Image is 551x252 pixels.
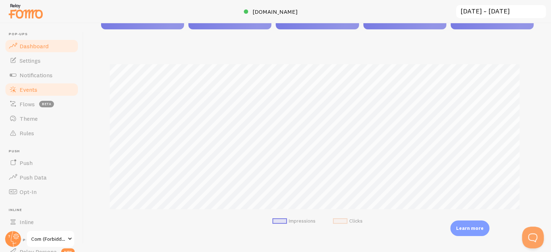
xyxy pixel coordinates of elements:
span: Push [9,149,79,154]
span: Pop-ups [9,32,79,37]
span: Settings [20,57,41,64]
a: Settings [4,53,79,68]
a: Com (Forbiddenfruit) [26,230,75,248]
span: Com (Forbiddenfruit) [31,235,66,243]
img: fomo-relay-logo-orange.svg [8,2,44,20]
span: Inline [9,208,79,212]
span: beta [39,101,54,107]
span: Notifications [20,71,53,79]
span: Dashboard [20,42,49,50]
li: Clicks [333,218,363,224]
a: Notifications [4,68,79,82]
span: Flows [20,100,35,108]
span: Push Data [20,174,47,181]
span: Rules [20,129,34,137]
a: Inline [4,215,79,229]
span: Push [20,159,33,166]
a: Flows beta [4,97,79,111]
a: Opt-In [4,185,79,199]
div: Learn more [450,220,489,236]
p: Learn more [456,225,484,232]
span: Opt-In [20,188,37,195]
a: Rules [4,126,79,140]
iframe: Help Scout Beacon - Open [522,227,544,248]
span: Inline [20,218,34,226]
a: Push [4,156,79,170]
li: Impressions [272,218,316,224]
a: Dashboard [4,39,79,53]
a: Events [4,82,79,97]
a: Theme [4,111,79,126]
span: Events [20,86,37,93]
span: Theme [20,115,38,122]
a: Push Data [4,170,79,185]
